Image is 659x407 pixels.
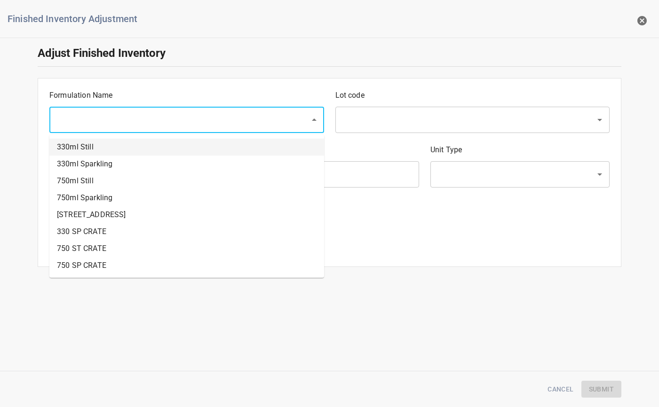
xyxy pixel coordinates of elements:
p: Lot code [335,90,610,101]
p: New Value on Hand [240,144,419,156]
h6: Finished Inventory Adjustment [8,11,597,26]
button: Open [593,168,606,181]
li: [STREET_ADDRESS] [49,206,324,223]
button: Open [593,113,606,126]
li: 330ml Still [49,139,324,156]
p: Formulation Name [49,90,324,101]
button: Cancel [544,381,577,398]
li: 330ml Sparkling [49,156,324,172]
p: Unit Type [430,144,610,156]
li: 750ml Sparkling [49,189,324,206]
li: 750 ST CRATE [49,240,324,257]
button: Close [308,113,321,126]
span: Cancel [548,384,573,395]
li: 330 SP CRATE [49,223,324,240]
h5: Adjust Finished Inventory [38,46,621,61]
li: 750 SP CRATE [49,257,324,274]
li: 750ml Still [49,172,324,189]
